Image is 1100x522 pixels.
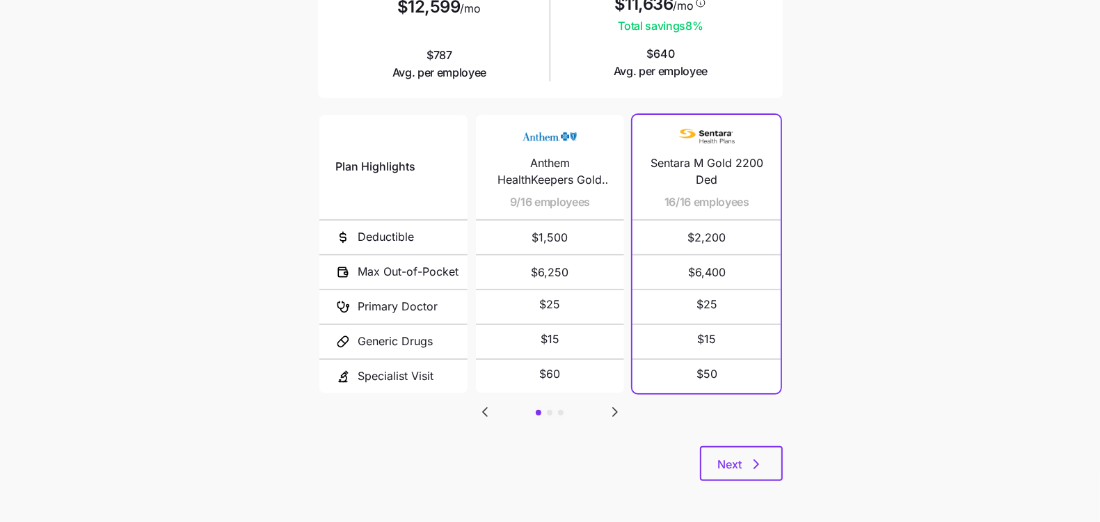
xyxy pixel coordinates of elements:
[649,255,764,289] span: $6,400
[606,403,624,421] button: Go to next slide
[696,296,717,313] span: $25
[718,456,742,473] span: Next
[614,45,708,80] span: $640
[614,17,708,35] span: Total savings 8 %
[336,158,416,175] span: Plan Highlights
[510,193,591,211] span: 9/16 employees
[696,365,717,383] span: $50
[392,64,487,81] span: Avg. per employee
[476,403,494,421] button: Go to previous slide
[392,47,487,81] span: $787
[649,155,764,189] span: Sentara M Gold 2200 Ded
[493,255,607,289] span: $6,250
[679,123,735,150] img: Carrier
[700,446,783,481] button: Next
[358,228,415,246] span: Deductible
[664,193,749,211] span: 16/16 employees
[460,3,480,14] span: /mo
[493,155,607,189] span: Anthem HealthKeepers Gold OAPOS DED 1500
[358,333,433,350] span: Generic Drugs
[522,123,577,150] img: Carrier
[541,331,559,348] span: $15
[477,404,493,420] svg: Go to previous slide
[539,365,560,383] span: $60
[493,221,607,254] span: $1,500
[614,63,708,80] span: Avg. per employee
[358,263,459,280] span: Max Out-of-Pocket
[649,221,764,254] span: $2,200
[697,331,716,348] span: $15
[607,404,623,420] svg: Go to next slide
[539,296,560,313] span: $25
[358,367,434,385] span: Specialist Visit
[358,298,438,315] span: Primary Doctor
